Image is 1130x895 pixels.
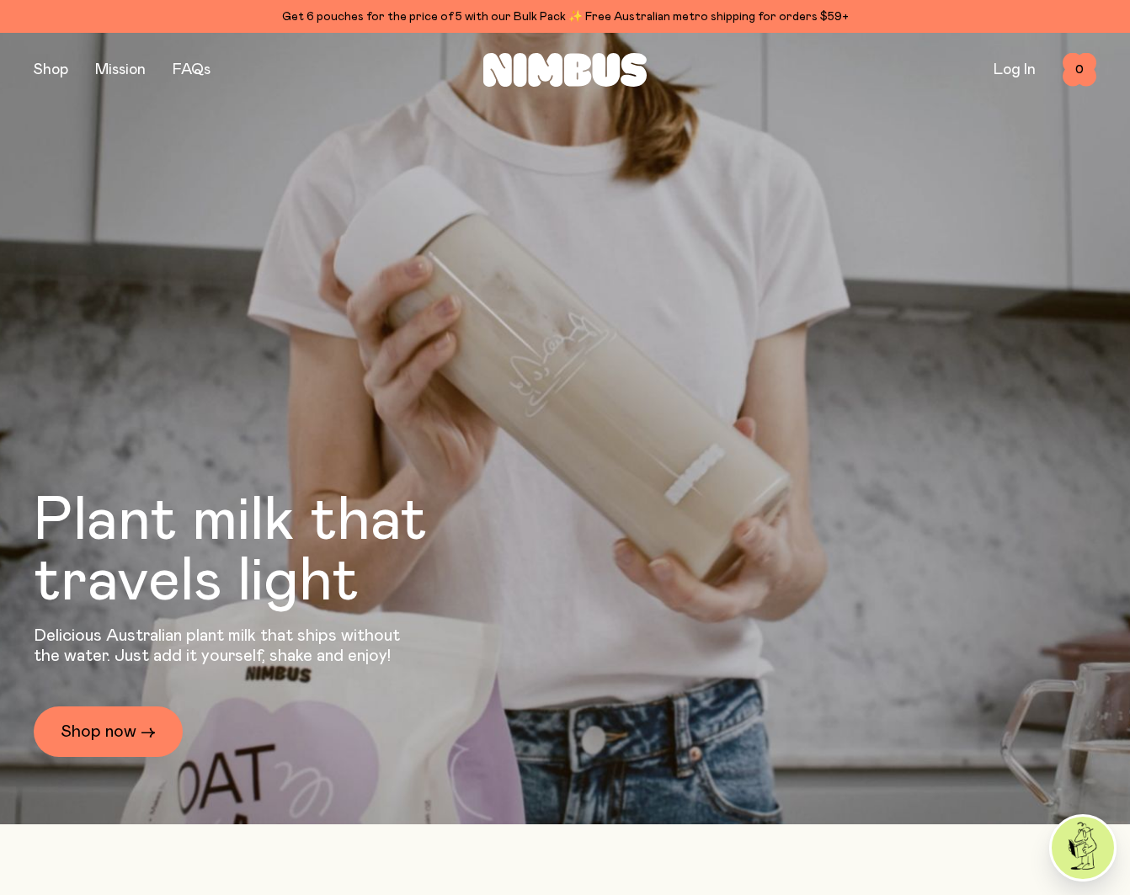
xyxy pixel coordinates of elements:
div: Get 6 pouches for the price of 5 with our Bulk Pack ✨ Free Australian metro shipping for orders $59+ [34,7,1096,27]
a: Mission [95,62,146,77]
button: 0 [1063,53,1096,87]
img: agent [1052,817,1114,879]
a: Log In [994,62,1036,77]
p: Delicious Australian plant milk that ships without the water. Just add it yourself, shake and enjoy! [34,626,411,666]
a: FAQs [173,62,211,77]
h1: Plant milk that travels light [34,491,519,612]
a: Shop now → [34,706,183,757]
